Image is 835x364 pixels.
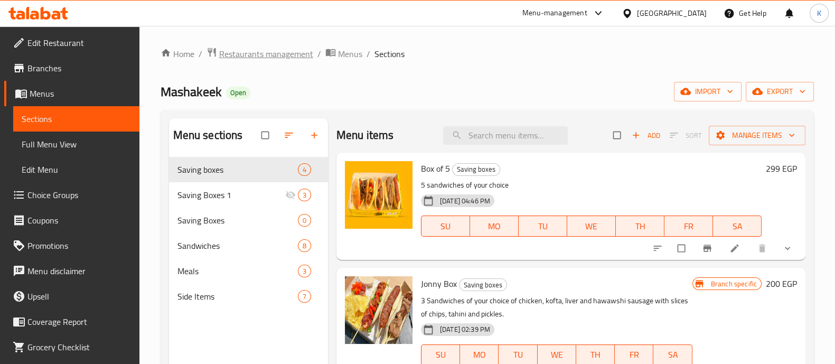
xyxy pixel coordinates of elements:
[674,82,742,101] button: import
[750,237,776,260] button: delete
[436,196,494,206] span: [DATE] 04:46 PM
[782,243,793,254] svg: Show Choices
[298,165,311,175] span: 4
[169,208,328,233] div: Saving Boxes0
[177,189,285,201] span: Saving Boxes 1
[161,47,814,61] nav: breadcrumb
[169,284,328,309] div: Side Items7
[421,161,450,176] span: Box of 5
[426,347,456,362] span: SU
[464,347,494,362] span: MO
[22,138,131,151] span: Full Menu View
[4,182,139,208] a: Choice Groups
[298,265,311,277] div: items
[30,87,131,100] span: Menus
[459,278,507,291] div: Saving boxes
[27,62,131,74] span: Branches
[199,48,202,60] li: /
[421,276,457,292] span: Jonny Box
[298,214,311,227] div: items
[709,126,805,145] button: Manage items
[298,266,311,276] span: 3
[27,36,131,49] span: Edit Restaurant
[426,219,466,234] span: SU
[519,216,567,237] button: TU
[443,126,568,145] input: search
[298,190,311,200] span: 3
[298,239,311,252] div: items
[421,216,470,237] button: SU
[13,157,139,182] a: Edit Menu
[754,85,805,98] span: export
[776,237,801,260] button: show more
[317,48,321,60] li: /
[616,216,664,237] button: TH
[325,47,362,61] a: Menus
[717,219,757,234] span: SA
[470,216,519,237] button: MO
[421,294,692,321] p: 3 Sandwiches of your choice of chicken, kofta, liver and hawawshi sausage with slices of chips, t...
[503,347,533,362] span: TU
[453,163,500,175] span: Saving boxes
[707,279,761,289] span: Branch specific
[169,233,328,258] div: Sandwiches8
[567,216,616,237] button: WE
[27,189,131,201] span: Choice Groups
[717,129,797,142] span: Manage items
[436,324,494,334] span: [DATE] 02:39 PM
[27,214,131,227] span: Coupons
[298,290,311,303] div: items
[345,161,412,229] img: Box of 5
[285,190,296,200] svg: Inactive section
[619,347,649,362] span: FR
[664,216,713,237] button: FR
[336,127,394,143] h2: Menu items
[523,219,563,234] span: TU
[27,290,131,303] span: Upsell
[27,265,131,277] span: Menu disclaimer
[169,258,328,284] div: Meals3
[338,48,362,60] span: Menus
[696,237,721,260] button: Branch-specific-item
[303,124,328,147] button: Add section
[169,182,328,208] div: Saving Boxes 13
[173,127,243,143] h2: Menu sections
[177,239,298,252] span: Sandwiches
[298,189,311,201] div: items
[452,163,500,176] div: Saving boxes
[669,219,709,234] span: FR
[161,80,222,104] span: Mashakeek
[169,157,328,182] div: Saving boxes4
[177,265,298,277] span: Meals
[522,7,587,20] div: Menu-management
[27,315,131,328] span: Coverage Report
[298,216,311,226] span: 0
[4,208,139,233] a: Coupons
[177,214,298,227] div: Saving Boxes
[298,163,311,176] div: items
[542,347,572,362] span: WE
[571,219,612,234] span: WE
[459,279,506,291] span: Saving boxes
[637,7,707,19] div: [GEOGRAPHIC_DATA]
[177,290,298,303] span: Side Items
[632,129,660,142] span: Add
[298,292,311,302] span: 7
[629,127,663,144] span: Add item
[13,106,139,132] a: Sections
[374,48,405,60] span: Sections
[620,219,660,234] span: TH
[169,153,328,313] nav: Menu sections
[22,113,131,125] span: Sections
[177,163,298,176] span: Saving boxes
[729,243,742,254] a: Edit menu item
[207,47,313,61] a: Restaurants management
[682,85,733,98] span: import
[298,241,311,251] span: 8
[766,276,797,291] h6: 200 EGP
[277,124,303,147] span: Sort sections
